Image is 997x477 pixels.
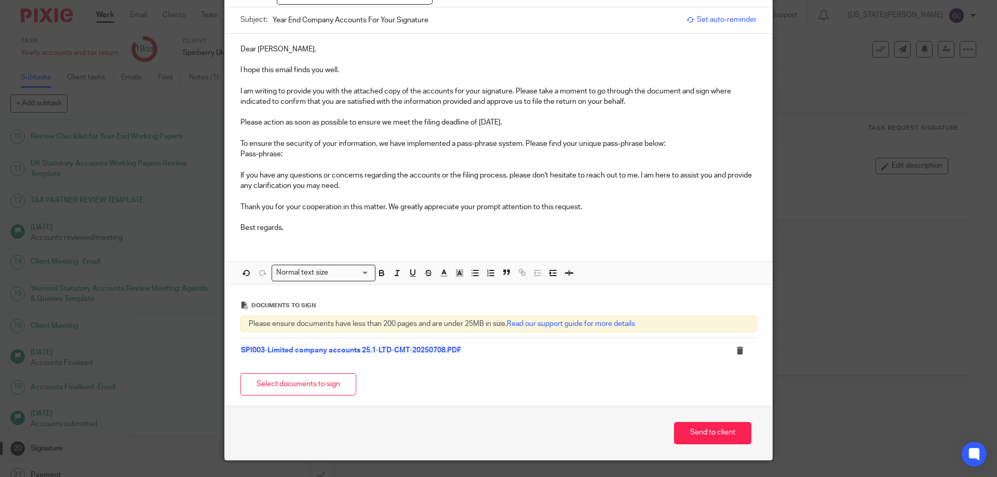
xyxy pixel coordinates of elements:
button: Select documents to sign [240,373,356,396]
div: Search for option [272,265,375,281]
p: Pass-phrase: [240,149,757,159]
a: Read our support guide for more details [507,320,635,328]
p: Best regards, [240,223,757,233]
p: Please action as soon as possible to ensure we meet the filing deadline of [DATE]. [240,117,757,128]
p: If you have any questions or concerns regarding the accounts or the filing process, please don't ... [240,170,757,192]
button: Send to client [674,422,751,444]
input: Search for option [332,267,369,278]
p: Thank you for your cooperation in this matter. We greatly appreciate your prompt attention to thi... [240,202,757,212]
a: SPI003-Limited company accounts 25.1-LTD-CMT-20250708.PDF [241,347,461,354]
div: Please ensure documents have less than 200 pages and are under 25MB in size. [240,316,757,332]
p: I am writing to provide you with the attached copy of the accounts for your signature. Please tak... [240,86,757,107]
span: Normal text size [274,267,331,278]
span: Documents to sign [251,303,316,308]
p: To ensure the security of your information, we have implemented a pass-phrase system. Please find... [240,139,757,149]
